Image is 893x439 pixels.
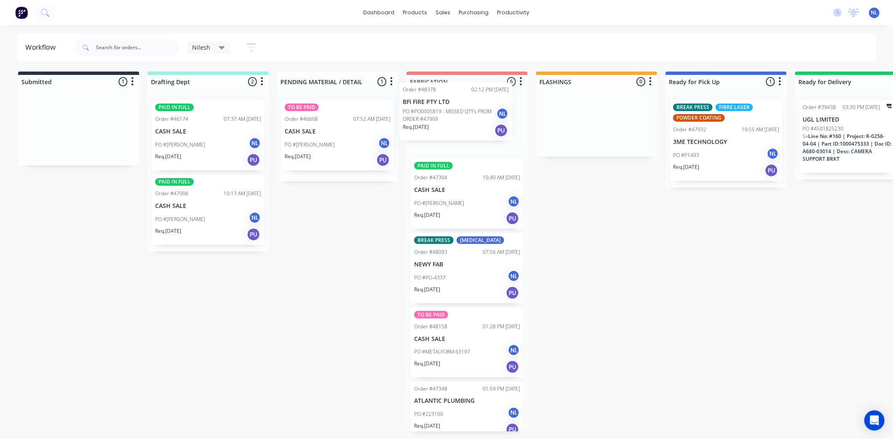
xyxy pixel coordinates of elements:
div: purchasing [455,6,493,19]
div: sales [432,6,455,19]
img: Factory [15,6,28,19]
span: Nilesh [193,43,211,52]
div: productivity [493,6,534,19]
div: Open Intercom Messenger [864,410,885,431]
div: Workflow [25,43,60,53]
span: NL [871,9,878,16]
a: dashboard [359,6,399,19]
div: products [399,6,432,19]
input: Search for orders... [96,39,179,56]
